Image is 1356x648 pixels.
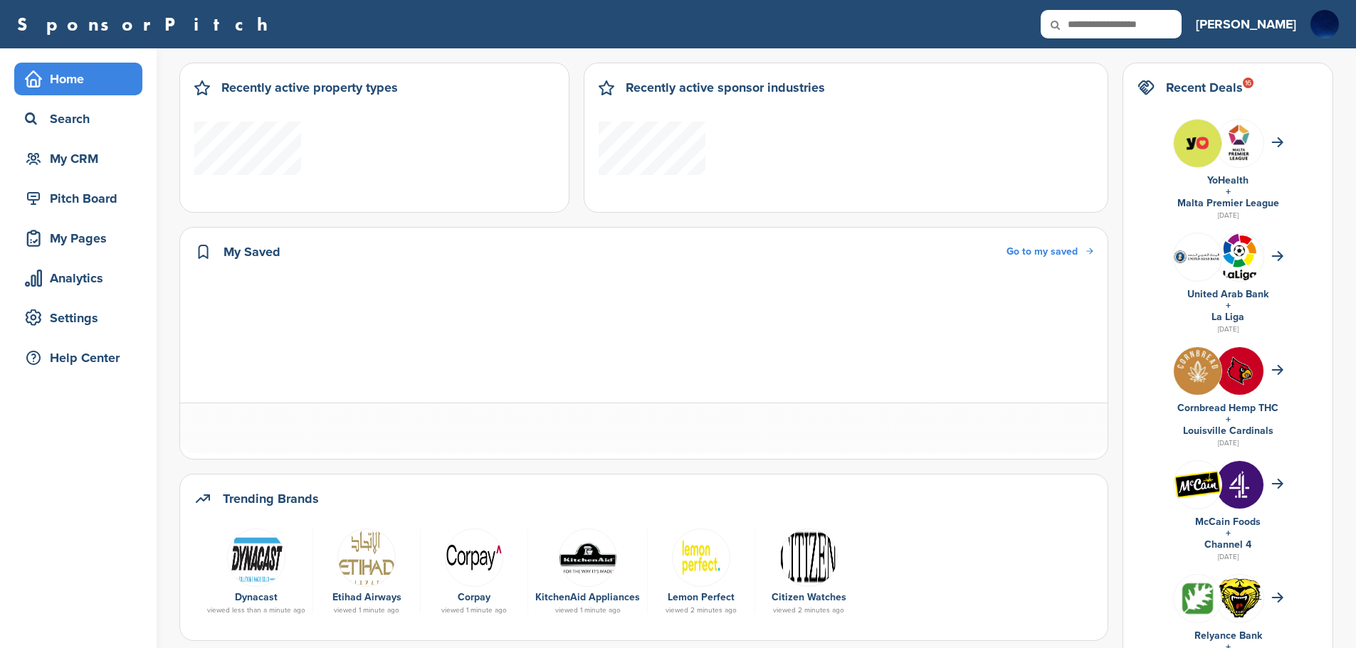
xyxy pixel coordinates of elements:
div: viewed 1 minute ago [320,607,413,614]
a: Lemperf [655,529,747,585]
a: Corpay [428,529,520,585]
a: Lemon Perfect [668,591,735,603]
img: Laliga logo [1216,233,1263,281]
h2: Recently active sponsor industries [626,78,825,97]
a: Settings [14,302,142,334]
div: Help Center [21,345,142,371]
a: Go to my saved [1007,244,1093,260]
div: Search [21,106,142,132]
div: [DATE] [1137,437,1318,450]
a: My Pages [14,222,142,255]
a: SponsorPitch [17,15,277,33]
div: viewed 2 minutes ago [655,607,747,614]
a: Analytics [14,262,142,294]
div: 16 [1243,78,1253,88]
a: Dynacast [235,591,278,603]
a: Malta Premier League [1177,197,1279,209]
a: Citizen Watches [772,591,846,603]
a: + [1226,299,1231,312]
a: Pitch Board [14,182,142,215]
a: Etihad Airways [332,591,401,603]
span: Go to my saved [1007,245,1078,257]
div: Home [21,66,142,92]
div: viewed 1 minute ago [535,607,640,614]
h2: My Saved [224,242,280,262]
a: Data [535,529,640,585]
div: viewed 2 minutes ago [762,607,855,614]
img: 525644331 17898828333253369 2166898335964047711 n [1174,119,1221,167]
img: Design img dhsqmo [1216,578,1263,619]
div: My CRM [21,146,142,171]
a: Louisville Cardinals [1183,425,1273,437]
h2: Trending Brands [223,489,319,509]
a: Data [762,529,855,585]
a: Channel 4 [1204,538,1251,551]
img: Ophy wkc 400x400 [1216,347,1263,395]
img: Open uri20141112 50798 1gyzy02 [1174,470,1221,499]
h2: Recent Deals [1166,78,1243,97]
a: + [1226,186,1231,198]
div: viewed 1 minute ago [428,607,520,614]
img: Screen shot 2016 02 05 at 10.43.59 am [227,529,285,587]
img: Data [1174,250,1221,264]
a: United Arab Bank [1187,288,1268,300]
a: My CRM [14,142,142,175]
img: Corpay [445,529,503,587]
a: Data [320,529,413,585]
img: Data [337,529,396,587]
img: Data [559,529,617,587]
div: Settings [21,305,142,331]
a: Screen shot 2016 02 05 at 10.43.59 am [207,529,305,585]
a: Home [14,63,142,95]
img: Ctknvhwm 400x400 [1216,461,1263,509]
div: [DATE] [1137,323,1318,336]
a: [PERSON_NAME] [1196,9,1296,40]
div: [DATE] [1137,551,1318,563]
img: Lemperf [672,529,730,587]
a: + [1226,413,1231,425]
div: Analytics [21,265,142,291]
a: Help Center [14,341,142,374]
div: Pitch Board [21,186,142,211]
img: Odp7hoyt 400x400 [1174,575,1221,622]
a: + [1226,527,1231,539]
div: My Pages [21,225,142,251]
a: Relyance Bank [1194,630,1262,642]
a: La Liga [1212,311,1244,323]
a: YoHealth [1207,174,1249,186]
img: Group 244 [1216,119,1263,167]
div: [DATE] [1137,209,1318,222]
a: KitchenAid Appliances [535,591,640,603]
div: viewed less than a minute ago [207,607,305,614]
h3: [PERSON_NAME] [1196,14,1296,34]
img: 6eae1oa 400x400 [1174,347,1221,395]
img: Data [779,529,838,587]
a: Search [14,102,142,135]
h2: Recently active property types [221,78,398,97]
a: Cornbread Hemp THC [1177,402,1278,414]
a: McCain Foods [1195,516,1261,528]
a: Corpay [458,591,490,603]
